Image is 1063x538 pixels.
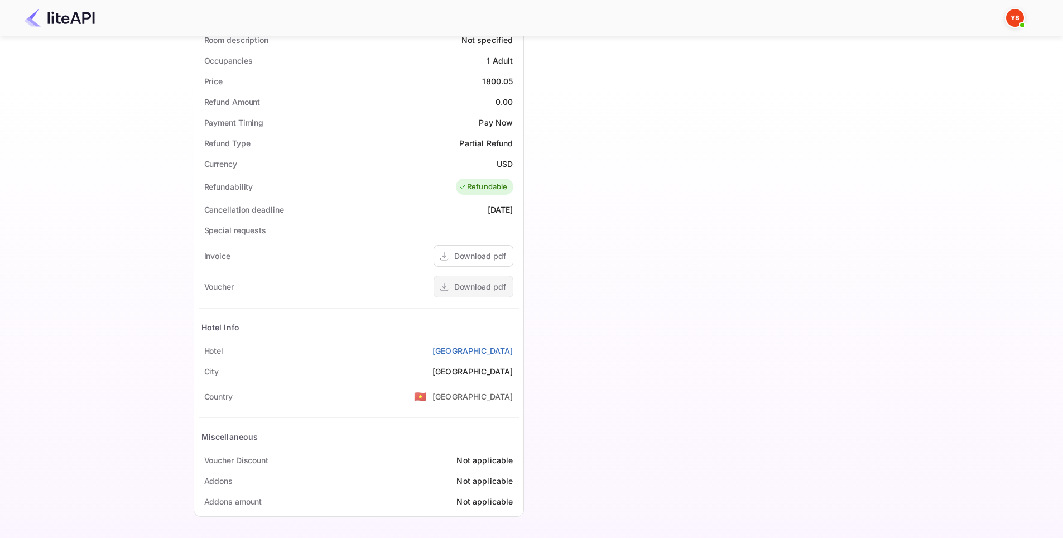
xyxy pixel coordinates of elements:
div: Download pdf [454,250,506,262]
div: Hotel Info [201,321,240,333]
div: Price [204,75,223,87]
div: Refundability [204,181,253,193]
div: [GEOGRAPHIC_DATA] [432,366,513,377]
div: Payment Timing [204,117,264,128]
div: Not applicable [456,496,513,507]
div: Voucher Discount [204,454,268,466]
div: [DATE] [488,204,513,215]
div: Occupancies [204,55,253,66]
div: Refundable [459,181,508,193]
div: Cancellation deadline [204,204,284,215]
div: Voucher [204,281,234,292]
div: [GEOGRAPHIC_DATA] [432,391,513,402]
div: Invoice [204,250,230,262]
img: LiteAPI Logo [25,9,95,27]
a: [GEOGRAPHIC_DATA] [432,345,513,357]
div: Addons [204,475,233,487]
div: Currency [204,158,237,170]
div: 0.00 [496,96,513,108]
div: Special requests [204,224,266,236]
div: Refund Amount [204,96,261,108]
div: Download pdf [454,281,506,292]
div: Refund Type [204,137,251,149]
div: Addons amount [204,496,262,507]
div: 1800.05 [482,75,513,87]
div: Miscellaneous [201,431,258,443]
div: Room description [204,34,268,46]
div: 1 Adult [487,55,513,66]
div: Hotel [204,345,224,357]
div: Country [204,391,233,402]
div: Not applicable [456,475,513,487]
div: USD [497,158,513,170]
img: Yandex Support [1006,9,1024,27]
div: City [204,366,219,377]
div: Partial Refund [459,137,513,149]
div: Not applicable [456,454,513,466]
div: Pay Now [479,117,513,128]
div: Not specified [461,34,513,46]
span: United States [414,386,427,406]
